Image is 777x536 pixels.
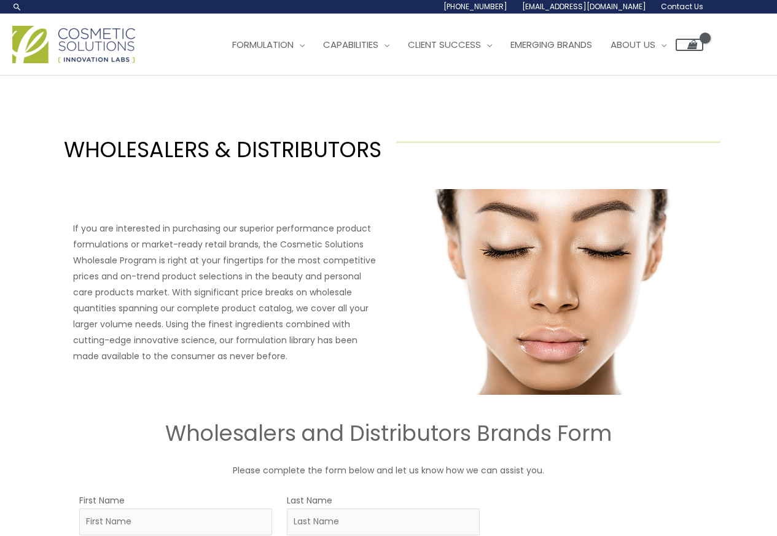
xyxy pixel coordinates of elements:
[676,39,703,51] a: View Shopping Cart, empty
[408,38,481,51] span: Client Success
[287,508,480,535] input: Last Name
[12,2,22,12] a: Search icon link
[601,26,676,63] a: About Us
[661,1,703,12] span: Contact Us
[73,220,381,364] p: If you are interested in purchasing our superior performance product formulations or market-ready...
[443,1,507,12] span: [PHONE_NUMBER]
[223,26,314,63] a: Formulation
[611,38,655,51] span: About Us
[314,26,399,63] a: Capabilities
[79,492,125,508] label: First Name
[522,1,646,12] span: [EMAIL_ADDRESS][DOMAIN_NAME]
[20,462,757,478] p: Please complete the form below and let us know how we can assist you.
[287,492,332,508] label: Last Name
[20,419,757,448] h2: Wholesalers and Distributors Brands Form
[232,38,294,51] span: Formulation
[57,134,381,165] h1: WHOLESALERS & DISTRIBUTORS
[79,508,272,535] input: First Name
[12,26,135,63] img: Cosmetic Solutions Logo
[214,26,703,63] nav: Site Navigation
[399,26,501,63] a: Client Success
[501,26,601,63] a: Emerging Brands
[323,38,378,51] span: Capabilities
[510,38,592,51] span: Emerging Brands
[396,189,705,395] img: Wholesale Customer Type Image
